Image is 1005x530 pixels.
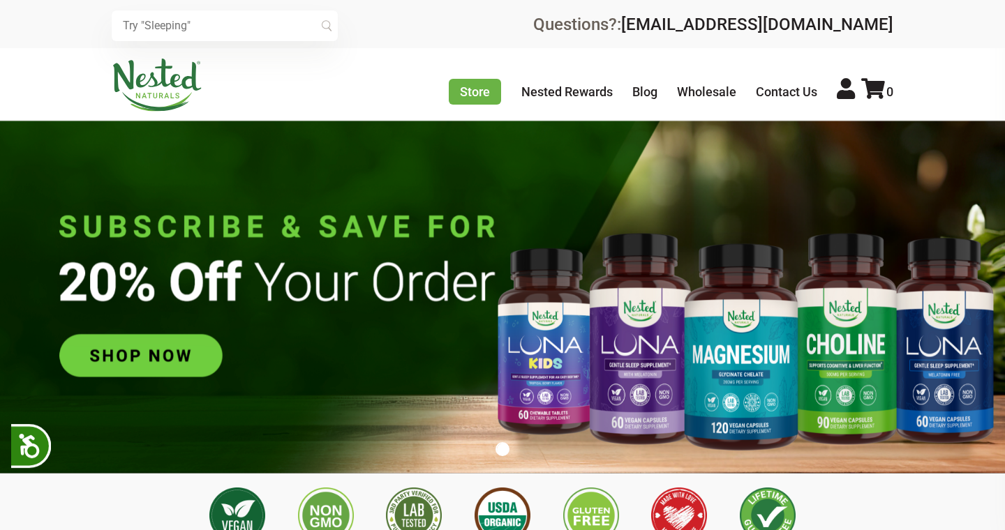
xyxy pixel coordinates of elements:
a: Blog [632,84,657,99]
a: Store [449,79,501,105]
a: [EMAIL_ADDRESS][DOMAIN_NAME] [621,15,893,34]
a: Contact Us [756,84,817,99]
img: Nested Naturals [112,59,202,112]
input: Try "Sleeping" [112,10,338,41]
a: Nested Rewards [521,84,613,99]
a: 0 [861,84,893,99]
a: Wholesale [677,84,736,99]
span: 0 [886,84,893,99]
div: Questions?: [533,16,893,33]
button: 1 of 1 [496,442,509,456]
